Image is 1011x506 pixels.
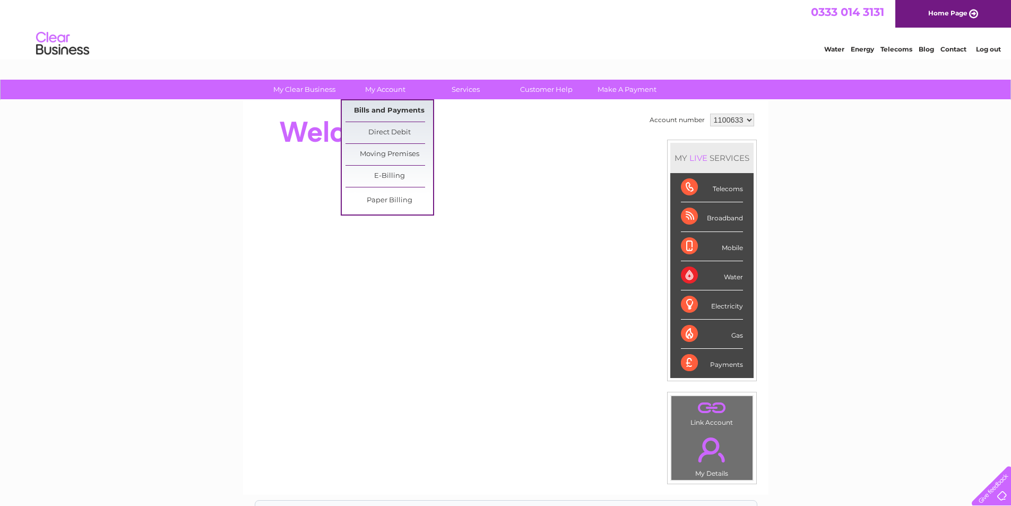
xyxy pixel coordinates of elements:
[880,45,912,53] a: Telecoms
[255,6,757,52] div: Clear Business is a trading name of Verastar Limited (registered in [GEOGRAPHIC_DATA] No. 3667643...
[976,45,1001,53] a: Log out
[681,173,743,202] div: Telecoms
[687,153,710,163] div: LIVE
[345,166,433,187] a: E-Billing
[647,111,707,129] td: Account number
[345,190,433,211] a: Paper Billing
[851,45,874,53] a: Energy
[670,143,754,173] div: MY SERVICES
[681,320,743,349] div: Gas
[671,396,753,429] td: Link Account
[681,232,743,261] div: Mobile
[940,45,966,53] a: Contact
[681,349,743,378] div: Payments
[671,428,753,481] td: My Details
[681,261,743,290] div: Water
[345,100,433,122] a: Bills and Payments
[36,28,90,60] img: logo.png
[422,80,509,99] a: Services
[674,431,750,468] a: .
[674,399,750,417] a: .
[681,202,743,231] div: Broadband
[341,80,429,99] a: My Account
[583,80,671,99] a: Make A Payment
[919,45,934,53] a: Blog
[345,122,433,143] a: Direct Debit
[681,290,743,320] div: Electricity
[824,45,844,53] a: Water
[345,144,433,165] a: Moving Premises
[261,80,348,99] a: My Clear Business
[503,80,590,99] a: Customer Help
[811,5,884,19] a: 0333 014 3131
